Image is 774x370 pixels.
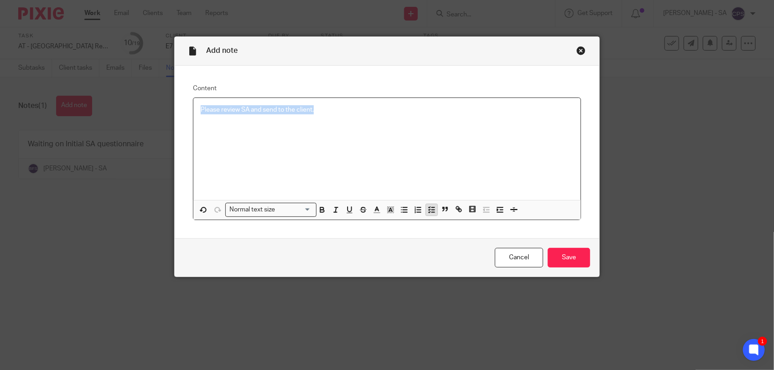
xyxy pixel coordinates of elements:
[225,203,317,217] div: Search for option
[206,47,238,54] span: Add note
[577,46,586,55] div: Close this dialog window
[758,337,767,346] div: 1
[278,205,311,215] input: Search for option
[548,248,590,267] input: Save
[193,84,581,93] label: Content
[228,205,277,215] span: Normal text size
[201,105,573,114] p: Please review SA and send to the client.
[495,248,543,267] a: Cancel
